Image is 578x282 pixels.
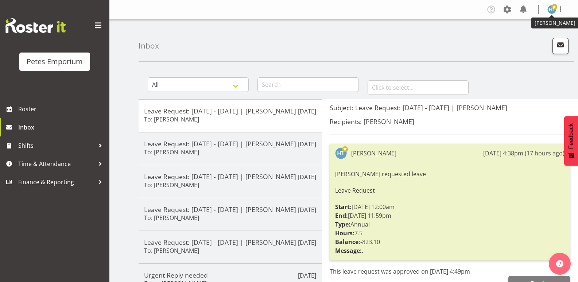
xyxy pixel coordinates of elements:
p: [DATE] [298,140,316,148]
h6: To: [PERSON_NAME] [144,116,199,123]
strong: Start: [335,203,352,211]
h5: Leave Request: [DATE] - [DATE] | [PERSON_NAME] [144,107,316,115]
span: Inbox [18,122,106,133]
h5: Leave Request: [DATE] - [DATE] | [PERSON_NAME] [144,140,316,148]
div: [DATE] 4:38pm (17 hours ago) [483,149,565,158]
h6: To: [PERSON_NAME] [144,247,199,254]
h6: To: [PERSON_NAME] [144,148,199,156]
h5: Leave Request: [DATE] - [DATE] | [PERSON_NAME] [144,173,316,181]
h6: Leave Request [335,187,565,194]
h5: Leave Request: [DATE] - [DATE] | [PERSON_NAME] [144,238,316,246]
img: helena-tomlin701.jpg [547,5,556,14]
span: Feedback [568,123,574,149]
div: Petes Emporium [27,56,83,67]
h5: Recipients: [PERSON_NAME] [330,117,570,125]
h5: Leave Request: [DATE] - [DATE] | [PERSON_NAME] [144,205,316,213]
strong: End: [335,212,348,220]
h5: Urgent Reply needed [144,271,316,279]
input: Search [257,77,358,92]
div: [PERSON_NAME] [351,149,396,158]
span: Shifts [18,140,95,151]
p: [DATE] [298,271,316,280]
p: [DATE] [298,107,316,116]
strong: Message: [335,247,362,255]
h5: Subject: Leave Request: [DATE] - [DATE] | [PERSON_NAME] [330,104,570,112]
h6: To: [PERSON_NAME] [144,214,199,221]
p: [DATE] [298,238,316,247]
img: help-xxl-2.png [556,260,563,267]
button: Feedback - Show survey [564,116,578,166]
span: Finance & Reporting [18,177,95,188]
h6: To: [PERSON_NAME] [144,181,199,189]
span: This leave request was approved on [DATE] 4:49pm [330,267,470,275]
p: [DATE] [298,205,316,214]
img: helena-tomlin701.jpg [335,147,347,159]
span: Time & Attendance [18,158,95,169]
strong: Type: [335,220,350,228]
div: [PERSON_NAME] requested leave [DATE] 12:00am [DATE] 11:59pm Annual 7.5 -823.10 . [335,168,565,257]
img: Rosterit website logo [5,18,66,33]
h4: Inbox [139,42,159,50]
span: Roster [18,104,106,115]
input: Click to select... [368,80,469,95]
strong: Hours: [335,229,354,237]
p: [DATE] [298,173,316,181]
strong: Balance: [335,238,360,246]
